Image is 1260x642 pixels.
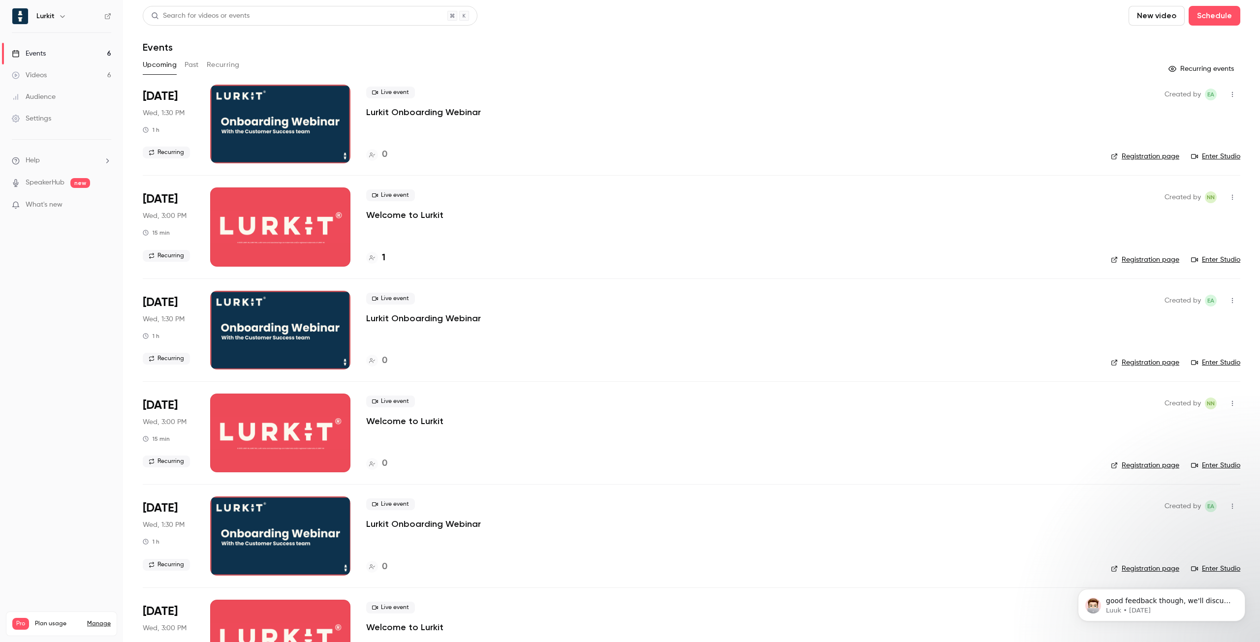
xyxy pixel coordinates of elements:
span: Natalia Nobrega [1205,191,1217,203]
span: Recurring [143,456,190,467]
div: Videos [12,70,47,80]
span: [DATE] [143,191,178,207]
div: 15 min [143,435,170,443]
span: Natalia Nobrega [1205,397,1217,409]
div: Oct 8 Wed, 1:30 PM (Europe/Stockholm) [143,496,194,575]
div: Sep 24 Wed, 3:00 PM (Europe/Stockholm) [143,187,194,266]
a: 0 [366,354,387,367]
h1: Events [143,41,173,53]
span: Recurring [143,559,190,571]
a: Manage [87,620,111,628]
span: Etienne Amarilla [1205,89,1217,100]
span: Created by [1165,89,1201,100]
a: 1 [366,251,385,265]
a: Enter Studio [1191,460,1240,470]
span: Created by [1165,397,1201,409]
div: Oct 1 Wed, 3:00 PM (Europe/Stockholm) [143,394,194,472]
span: Live event [366,87,415,98]
button: New video [1129,6,1185,26]
span: [DATE] [143,604,178,619]
span: NN [1207,397,1215,409]
span: Etienne Amarilla [1205,295,1217,306]
span: Live event [366,498,415,510]
span: Wed, 1:30 PM [143,314,185,324]
div: Search for videos or events [151,11,250,21]
span: EA [1207,89,1214,100]
h4: 0 [382,457,387,470]
div: 1 h [143,126,159,134]
h4: 0 [382,560,387,574]
button: Recurring events [1164,61,1240,77]
span: Live event [366,396,415,407]
a: Enter Studio [1191,358,1240,367]
a: 0 [366,457,387,470]
h6: Lurkit [36,11,55,21]
span: Help [26,155,40,166]
img: Lurkit [12,8,28,24]
span: Wed, 3:00 PM [143,623,187,633]
span: Wed, 3:00 PM [143,211,187,221]
span: Live event [366,189,415,201]
button: Recurring [207,57,240,73]
span: Pro [12,618,29,630]
a: Welcome to Lurkit [366,621,443,633]
span: Live event [366,293,415,305]
span: [DATE] [143,397,178,413]
p: Welcome to Lurkit [366,209,443,221]
a: Enter Studio [1191,564,1240,574]
iframe: Noticeable Trigger [99,201,111,210]
span: EA [1207,500,1214,512]
span: Wed, 1:30 PM [143,520,185,530]
span: Created by [1165,295,1201,306]
a: Registration page [1111,152,1179,161]
span: [DATE] [143,89,178,104]
span: Wed, 3:00 PM [143,417,187,427]
iframe: Intercom notifications message [1063,568,1260,637]
a: Registration page [1111,255,1179,265]
span: Wed, 1:30 PM [143,108,185,118]
span: Created by [1165,500,1201,512]
div: 1 h [143,538,159,546]
a: Lurkit Onboarding Webinar [366,312,481,324]
a: SpeakerHub [26,178,64,188]
button: Schedule [1189,6,1240,26]
span: EA [1207,295,1214,306]
a: Registration page [1111,460,1179,470]
div: Settings [12,114,51,123]
a: 0 [366,560,387,574]
div: Events [12,49,46,59]
div: 15 min [143,229,170,237]
a: Welcome to Lurkit [366,415,443,427]
span: NN [1207,191,1215,203]
a: 0 [366,148,387,161]
span: What's new [26,200,63,210]
a: Lurkit Onboarding Webinar [366,518,481,530]
a: Enter Studio [1191,152,1240,161]
a: Lurkit Onboarding Webinar [366,106,481,118]
a: Enter Studio [1191,255,1240,265]
span: Recurring [143,250,190,262]
h4: 0 [382,148,387,161]
span: Live event [366,602,415,613]
a: Registration page [1111,564,1179,574]
button: Past [185,57,199,73]
li: help-dropdown-opener [12,155,111,166]
span: Recurring [143,353,190,365]
div: Audience [12,92,56,102]
span: new [70,178,90,188]
button: Upcoming [143,57,177,73]
span: Etienne Amarilla [1205,500,1217,512]
span: Recurring [143,147,190,158]
span: Created by [1165,191,1201,203]
div: Sep 24 Wed, 1:30 PM (Europe/Stockholm) [143,85,194,163]
a: Registration page [1111,358,1179,367]
span: [DATE] [143,500,178,516]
